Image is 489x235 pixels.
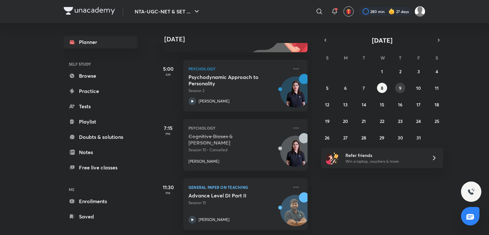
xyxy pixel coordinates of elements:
button: NTA-UGC-NET & SET ... [131,5,204,18]
p: AM [155,73,181,76]
abbr: October 28, 2025 [361,135,366,141]
abbr: October 8, 2025 [381,85,383,91]
p: PM [155,132,181,136]
button: October 11, 2025 [432,83,442,93]
button: October 13, 2025 [340,99,351,110]
button: October 16, 2025 [395,99,405,110]
abbr: October 24, 2025 [416,118,421,124]
button: October 24, 2025 [414,116,424,126]
p: [PERSON_NAME] [199,98,230,104]
img: ttu [467,188,475,196]
abbr: October 18, 2025 [435,102,439,108]
abbr: Sunday [326,55,329,61]
button: October 27, 2025 [340,132,351,143]
abbr: October 10, 2025 [416,85,421,91]
button: October 20, 2025 [340,116,351,126]
button: October 25, 2025 [432,116,442,126]
abbr: Thursday [399,55,401,61]
button: October 14, 2025 [359,99,369,110]
button: October 22, 2025 [377,116,387,126]
img: Avatar [280,139,311,170]
button: October 6, 2025 [340,83,351,93]
p: PM [155,191,181,195]
a: Browse [64,69,138,82]
h5: 5:00 [155,65,181,73]
a: Notes [64,146,138,159]
p: General Paper on Teaching [188,183,288,191]
img: Avatar [280,80,311,110]
h5: Cognitive Biases & Fallacies [188,133,268,146]
p: Session 13 [188,200,288,206]
h6: SELF STUDY [64,59,138,69]
p: Session 2 [188,88,288,94]
abbr: October 20, 2025 [343,118,348,124]
a: Saved [64,210,138,223]
img: referral [326,152,339,164]
a: Company Logo [64,7,115,16]
button: October 3, 2025 [414,66,424,76]
abbr: Saturday [436,55,438,61]
a: Enrollments [64,195,138,208]
h5: 7:15 [155,124,181,132]
abbr: October 31, 2025 [416,135,421,141]
img: Atia khan [415,6,425,17]
button: October 29, 2025 [377,132,387,143]
a: Planner [64,36,138,48]
abbr: Monday [344,55,348,61]
button: October 12, 2025 [322,99,332,110]
p: [PERSON_NAME] [188,159,219,164]
abbr: October 7, 2025 [363,85,365,91]
abbr: Friday [417,55,420,61]
p: Psychology [188,124,288,132]
img: Avatar [280,198,311,229]
abbr: October 21, 2025 [362,118,366,124]
abbr: Wednesday [380,55,385,61]
img: avatar [346,9,351,14]
abbr: October 17, 2025 [416,102,421,108]
abbr: October 9, 2025 [399,85,401,91]
h5: 11:30 [155,183,181,191]
abbr: October 16, 2025 [398,102,402,108]
button: October 1, 2025 [377,66,387,76]
h5: Advance Level DI Part II [188,192,268,199]
abbr: October 5, 2025 [326,85,329,91]
button: October 21, 2025 [359,116,369,126]
button: October 9, 2025 [395,83,405,93]
abbr: October 22, 2025 [380,118,384,124]
abbr: October 15, 2025 [380,102,384,108]
img: Company Logo [64,7,115,15]
abbr: October 23, 2025 [398,118,403,124]
abbr: October 12, 2025 [325,102,329,108]
button: October 28, 2025 [359,132,369,143]
abbr: October 11, 2025 [435,85,439,91]
abbr: October 26, 2025 [325,135,330,141]
img: streak [388,8,395,15]
abbr: October 13, 2025 [343,102,348,108]
button: October 19, 2025 [322,116,332,126]
abbr: October 14, 2025 [362,102,366,108]
a: Playlist [64,115,138,128]
h6: ME [64,184,138,195]
p: [PERSON_NAME] [199,217,230,223]
button: October 23, 2025 [395,116,405,126]
button: October 18, 2025 [432,99,442,110]
p: Win a laptop, vouchers & more [345,159,424,164]
abbr: October 29, 2025 [379,135,384,141]
button: October 30, 2025 [395,132,405,143]
button: October 31, 2025 [414,132,424,143]
abbr: October 19, 2025 [325,118,330,124]
button: October 8, 2025 [377,83,387,93]
button: October 4, 2025 [432,66,442,76]
abbr: October 25, 2025 [435,118,439,124]
button: October 17, 2025 [414,99,424,110]
button: October 15, 2025 [377,99,387,110]
abbr: October 27, 2025 [343,135,348,141]
abbr: October 2, 2025 [399,68,401,75]
button: October 7, 2025 [359,83,369,93]
span: [DATE] [372,36,393,45]
h4: [DATE] [164,35,314,43]
button: avatar [344,6,354,17]
button: October 2, 2025 [395,66,405,76]
abbr: October 4, 2025 [436,68,438,75]
button: October 10, 2025 [414,83,424,93]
